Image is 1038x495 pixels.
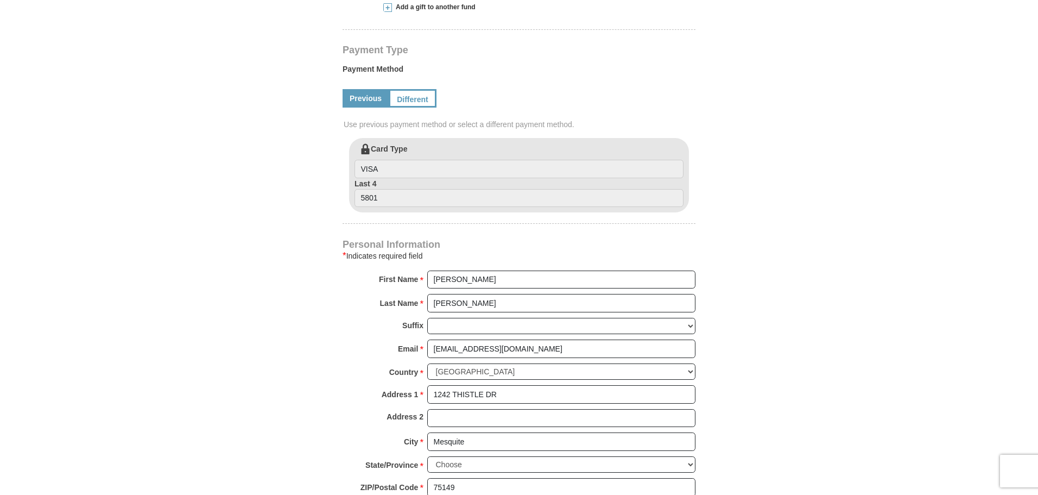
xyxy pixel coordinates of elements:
strong: State/Province [365,458,418,473]
strong: Last Name [380,296,419,311]
h4: Payment Type [343,46,695,54]
input: Card Type [355,160,683,178]
a: Different [389,89,436,108]
strong: First Name [379,272,418,287]
strong: Suffix [402,318,423,333]
strong: ZIP/Postal Code [360,480,419,495]
div: Indicates required field [343,249,695,262]
label: Card Type [355,143,683,178]
strong: Email [398,341,418,356]
span: Use previous payment method or select a different payment method. [344,119,697,130]
strong: Address 2 [387,409,423,424]
label: Last 4 [355,178,683,208]
strong: Country [389,365,419,380]
input: Last 4 [355,189,683,208]
h4: Personal Information [343,240,695,249]
strong: Address 1 [382,387,419,402]
strong: City [404,434,418,449]
span: Add a gift to another fund [392,3,476,12]
a: Previous [343,89,389,108]
label: Payment Method [343,64,695,80]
